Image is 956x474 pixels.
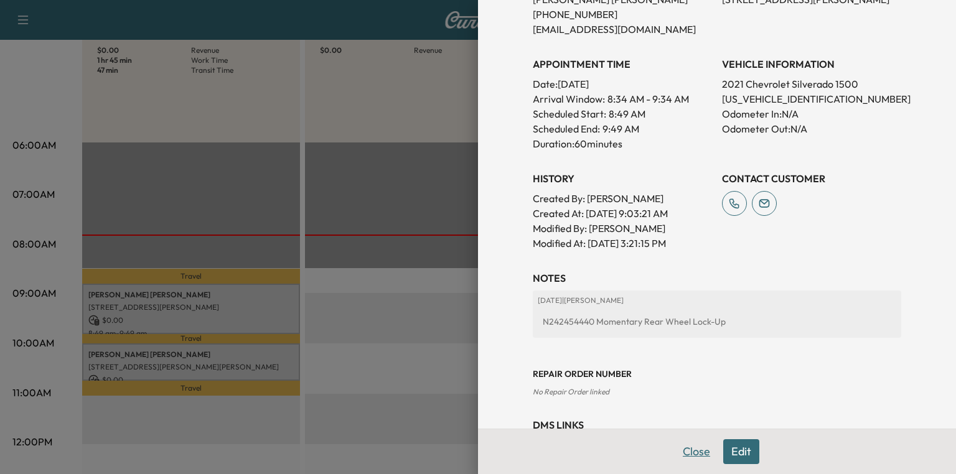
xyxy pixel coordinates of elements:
h3: VEHICLE INFORMATION [722,57,901,72]
h3: Repair Order number [533,368,901,380]
h3: CONTACT CUSTOMER [722,171,901,186]
h3: History [533,171,712,186]
h3: NOTES [533,271,901,286]
p: [US_VEHICLE_IDENTIFICATION_NUMBER] [722,91,901,106]
p: 9:49 AM [602,121,639,136]
p: Arrival Window: [533,91,712,106]
p: 8:49 AM [609,106,645,121]
p: [EMAIL_ADDRESS][DOMAIN_NAME] [533,22,712,37]
button: Close [675,439,718,464]
p: Created At : [DATE] 9:03:21 AM [533,206,712,221]
h3: APPOINTMENT TIME [533,57,712,72]
p: Duration: 60 minutes [533,136,712,151]
p: Created By : [PERSON_NAME] [533,191,712,206]
div: N242454440 Momentary Rear Wheel Lock-Up [538,310,896,333]
span: No Repair Order linked [533,387,609,396]
p: Scheduled Start: [533,106,606,121]
p: Odometer In: N/A [722,106,901,121]
span: 8:34 AM - 9:34 AM [607,91,689,106]
p: Date: [DATE] [533,77,712,91]
p: [DATE] | [PERSON_NAME] [538,295,896,305]
p: [PHONE_NUMBER] [533,7,712,22]
p: 2021 Chevrolet Silverado 1500 [722,77,901,91]
p: Scheduled End: [533,121,600,136]
p: Odometer Out: N/A [722,121,901,136]
button: Edit [723,439,759,464]
p: Modified By : [PERSON_NAME] [533,221,712,236]
p: Modified At : [DATE] 3:21:15 PM [533,236,712,251]
h3: DMS Links [533,417,901,432]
